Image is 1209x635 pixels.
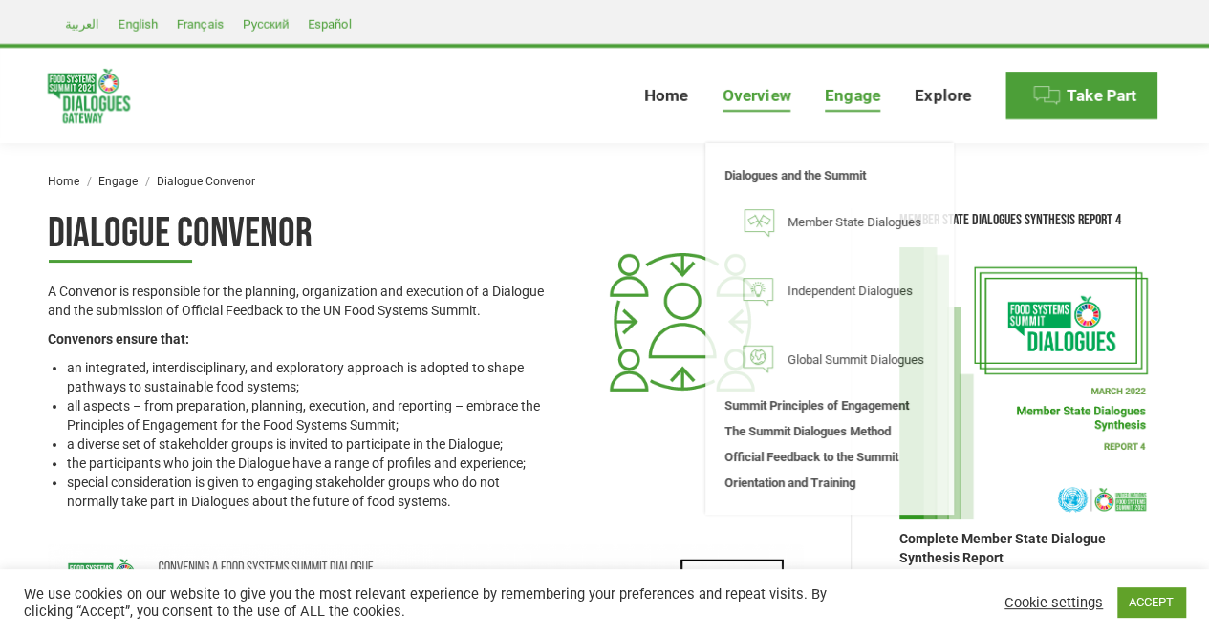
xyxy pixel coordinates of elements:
span: Dialogues and the Summit [724,167,866,183]
div: Page 16 [48,208,547,511]
div: We use cookies on our website to give you the most relevant experience by remembering your prefer... [24,585,837,620]
span: Home [644,86,688,106]
span: Overview [723,86,790,106]
span: Engage [825,86,880,106]
a: Français [167,12,233,35]
div: Member State Dialogues Synthesis Report 4 [899,208,1161,233]
span: Orientation and Training [724,475,855,491]
strong: Convenors ensure that: [48,331,189,347]
span: Русский [243,17,289,32]
a: Cookie settings [1004,594,1103,611]
span: Member State Dialogues [788,214,921,230]
li: the participants who join the Dialogue have a range of profiles and experience; [67,454,547,473]
span: Global Summit Dialogues [788,351,924,368]
span: العربية [65,17,99,32]
span: The Summit Dialogues Method [724,423,891,439]
a: Home [48,175,79,188]
li: an integrated, interdisciplinary, and exploratory approach is adopted to shape pathways to sustai... [67,358,547,396]
li: special consideration is given to engaging stakeholder groups who do not normally take part in Di... [67,473,547,511]
strong: Complete Member State Dialogue Synthesis Report [899,531,1106,565]
h1: Dialogue Convenor [48,208,547,263]
img: Food Systems Summit Dialogues [48,69,130,123]
p: A Convenor is responsible for the planning, organization and execution of a Dialogue and the subm... [48,282,547,320]
li: all aspects – from preparation, planning, execution, and reporting – embrace the Principles of En... [67,396,547,434]
a: العربية [55,12,109,35]
a: Español [298,12,360,35]
div: Page 15 [48,208,547,511]
span: Summit Principles of Engagement [724,397,909,413]
a: Русский [233,12,298,35]
span: Independent Dialogues [788,283,913,299]
img: Menu icon [1032,81,1061,110]
span: English [119,17,158,32]
div: Page 16 [48,329,547,511]
div: Page 16 [48,282,547,511]
span: Take Part [1067,86,1136,106]
a: Engage [98,175,138,188]
li: a diverse set of stakeholder groups is invited to participate in the Dialogue; [67,434,547,454]
img: Menu icon [734,198,782,245]
span: Dialogue Convenor [157,175,255,188]
span: Official Feedback to the Summit [724,449,898,465]
span: Explore [915,86,971,106]
a: English [109,12,167,35]
a: ACCEPT [1117,587,1185,617]
img: Menu icon [734,266,782,314]
span: Français [177,17,224,32]
span: Español [308,17,351,32]
img: Menu icon [734,335,782,383]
